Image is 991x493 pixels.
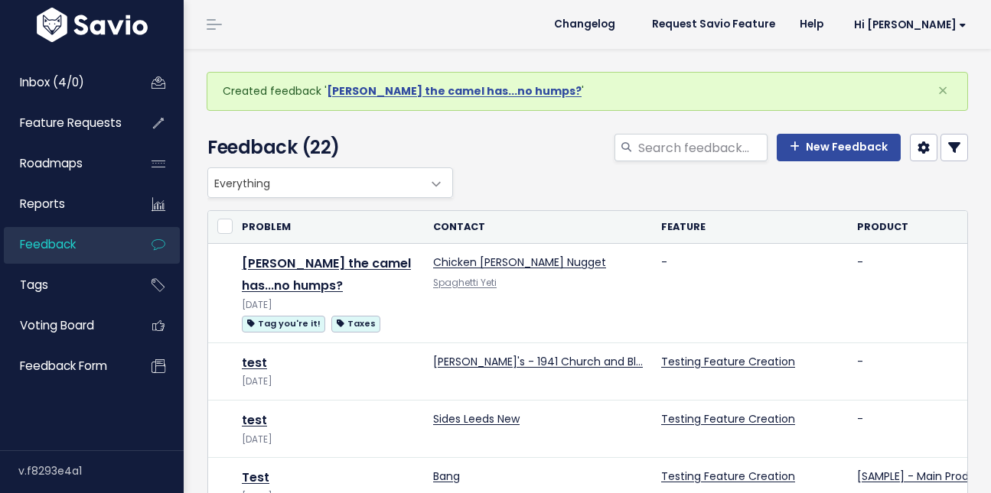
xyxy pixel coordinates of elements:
input: Search feedback... [637,134,768,161]
a: Request Savio Feature [640,13,787,36]
a: Testing Feature Creation [661,411,795,427]
th: Feature [652,211,848,244]
span: × [937,78,948,103]
a: Test [242,469,269,486]
span: Reports [20,196,65,212]
span: Feedback [20,236,76,252]
div: [DATE] [242,374,415,390]
h4: Feedback (22) [207,134,446,161]
a: Taxes [331,313,380,332]
a: Roadmaps [4,146,127,181]
span: Taxes [331,316,380,332]
a: Tags [4,268,127,303]
span: Roadmaps [20,155,83,171]
a: Tag you're it! [242,313,325,332]
span: Tags [20,277,48,293]
div: [DATE] [242,297,415,313]
span: Hi [PERSON_NAME] [854,19,967,31]
a: test [242,354,267,371]
a: Hi [PERSON_NAME] [836,13,979,37]
div: v.f8293e4a1 [18,451,184,491]
a: Bang [433,469,460,484]
a: [SAMPLE] - Main Product [857,469,987,484]
a: Feedback form [4,349,127,384]
a: Reports [4,186,127,222]
a: [PERSON_NAME] the camel has...no humps? [327,83,582,99]
button: Close [922,73,963,109]
a: test [242,411,267,429]
a: Voting Board [4,308,127,343]
span: Feature Requests [20,115,122,131]
a: [PERSON_NAME]'s - 1941 Church and Bl… [433,354,643,369]
a: Testing Feature Creation [661,354,795,369]
a: Spaghetti Yeti [433,277,497,289]
span: Everything [207,167,453,198]
th: Problem [233,211,424,244]
a: Inbox (4/0) [4,65,127,100]
div: [DATE] [242,432,415,448]
a: Feedback [4,227,127,262]
span: Feedback form [20,358,107,374]
a: Testing Feature Creation [661,469,795,484]
a: New Feedback [777,134,901,161]
a: [PERSON_NAME] the camel has...no humps? [242,255,411,294]
a: Help [787,13,836,36]
th: Contact [424,211,652,244]
div: Created feedback ' ' [207,72,968,111]
span: Changelog [554,19,615,30]
span: Voting Board [20,317,94,333]
span: Inbox (4/0) [20,74,84,90]
img: logo-white.9d6f32f41409.svg [33,8,152,42]
span: Tag you're it! [242,316,325,332]
td: - [652,244,848,342]
a: Sides Leeds New [433,411,520,427]
a: Chicken [PERSON_NAME] Nugget [433,255,606,270]
a: Feature Requests [4,105,127,141]
span: Everything [208,168,422,197]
